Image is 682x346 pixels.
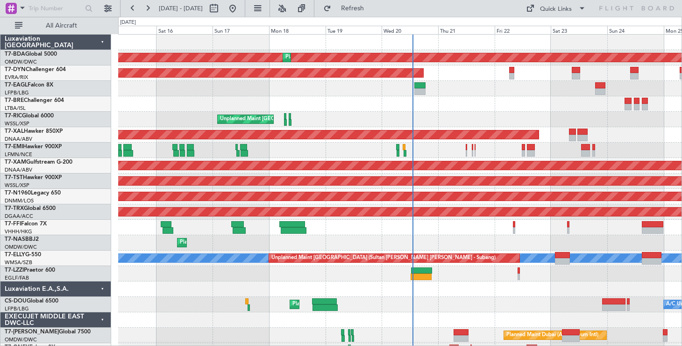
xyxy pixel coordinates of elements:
[292,297,440,311] div: Planned Maint [GEOGRAPHIC_DATA] ([GEOGRAPHIC_DATA])
[5,151,32,158] a: LFMN/NCE
[5,113,22,119] span: T7-RIC
[382,26,438,34] div: Wed 20
[5,82,53,88] a: T7-EAGLFalcon 8X
[220,112,336,126] div: Unplanned Maint [GEOGRAPHIC_DATA] (Seletar)
[5,51,25,57] span: T7-BDA
[5,98,64,103] a: T7-BREChallenger 604
[5,329,59,335] span: T7-[PERSON_NAME]
[5,166,32,173] a: DNAA/ABV
[5,89,29,96] a: LFPB/LBG
[5,252,41,258] a: T7-ELLYG-550
[5,136,32,143] a: DNAA/ABV
[5,237,25,242] span: T7-NAS
[5,182,29,189] a: WSSL/XSP
[5,206,56,211] a: T7-TRXGlobal 6500
[5,190,61,196] a: T7-N1960Legacy 650
[5,298,27,304] span: CS-DOU
[495,26,551,34] div: Fri 22
[159,4,203,13] span: [DATE] - [DATE]
[5,129,63,134] a: T7-XALHawker 850XP
[551,26,607,34] div: Sat 23
[5,58,37,65] a: OMDW/DWC
[5,74,28,81] a: EVRA/RIX
[5,67,26,72] span: T7-DYN
[5,67,66,72] a: T7-DYNChallenger 604
[285,50,377,65] div: Planned Maint Dubai (Al Maktoum Intl)
[180,236,285,250] div: Planned Maint Abuja ([PERSON_NAME] Intl)
[213,26,269,34] div: Sun 17
[438,26,495,34] div: Thu 21
[521,1,590,16] button: Quick Links
[5,228,32,235] a: VHHH/HKG
[5,175,62,180] a: T7-TSTHawker 900XP
[5,129,24,134] span: T7-XAL
[5,82,28,88] span: T7-EAGL
[326,26,382,34] div: Tue 19
[28,1,82,15] input: Trip Number
[269,26,326,34] div: Mon 18
[24,22,99,29] span: All Aircraft
[5,336,37,343] a: OMDW/DWC
[5,298,58,304] a: CS-DOUGlobal 6500
[100,26,156,34] div: Fri 15
[5,159,26,165] span: T7-XAM
[5,244,37,251] a: OMDW/DWC
[5,221,47,227] a: T7-FFIFalcon 7X
[5,51,57,57] a: T7-BDAGlobal 5000
[5,259,32,266] a: WMSA/SZB
[156,26,213,34] div: Sat 16
[333,5,372,12] span: Refresh
[506,328,598,342] div: Planned Maint Dubai (Al Maktoum Intl)
[10,18,101,33] button: All Aircraft
[5,105,26,112] a: LTBA/ISL
[5,144,62,150] a: T7-EMIHawker 900XP
[607,26,664,34] div: Sun 24
[5,120,29,127] a: WSSL/XSP
[5,237,39,242] a: T7-NASBBJ2
[5,252,25,258] span: T7-ELLY
[5,159,72,165] a: T7-XAMGulfstream G-200
[5,305,29,312] a: LFPB/LBG
[5,213,33,220] a: DGAA/ACC
[5,221,21,227] span: T7-FFI
[319,1,375,16] button: Refresh
[5,274,29,281] a: EGLF/FAB
[5,175,23,180] span: T7-TST
[5,190,31,196] span: T7-N1960
[540,5,572,14] div: Quick Links
[5,267,24,273] span: T7-LZZI
[5,267,55,273] a: T7-LZZIPraetor 600
[5,197,34,204] a: DNMM/LOS
[5,98,24,103] span: T7-BRE
[5,144,23,150] span: T7-EMI
[5,329,91,335] a: T7-[PERSON_NAME]Global 7500
[120,19,136,27] div: [DATE]
[5,113,54,119] a: T7-RICGlobal 6000
[271,251,496,265] div: Unplanned Maint [GEOGRAPHIC_DATA] (Sultan [PERSON_NAME] [PERSON_NAME] - Subang)
[5,206,24,211] span: T7-TRX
